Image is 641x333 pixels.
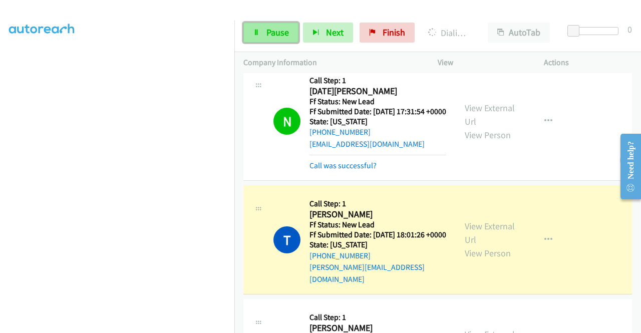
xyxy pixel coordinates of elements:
span: Pause [266,27,289,38]
a: [EMAIL_ADDRESS][DOMAIN_NAME] [309,139,425,149]
p: Actions [544,57,632,69]
a: [PERSON_NAME][EMAIL_ADDRESS][DOMAIN_NAME] [309,262,425,284]
h5: State: [US_STATE] [309,240,447,250]
button: AutoTab [488,23,550,43]
a: View Person [465,129,511,141]
a: Finish [360,23,415,43]
h5: Ff Status: New Lead [309,220,447,230]
h2: [PERSON_NAME] [309,209,447,220]
a: View External Url [465,220,515,245]
p: Dialing [PERSON_NAME] [428,26,470,40]
button: Next [303,23,353,43]
a: Pause [243,23,298,43]
h5: Ff Submitted Date: [DATE] 17:31:54 +0000 [309,107,446,117]
div: Delay between calls (in seconds) [572,27,618,35]
span: Next [326,27,344,38]
iframe: Resource Center [612,127,641,206]
h2: [DATE][PERSON_NAME] [309,86,446,97]
h5: State: [US_STATE] [309,117,446,127]
a: View External Url [465,102,515,127]
div: 0 [627,23,632,36]
h5: Call Step: 1 [309,312,446,322]
h5: Call Step: 1 [309,76,446,86]
h1: T [273,226,300,253]
p: Company Information [243,57,420,69]
p: View [438,57,526,69]
a: [PHONE_NUMBER] [309,251,371,260]
h1: N [273,108,300,135]
h5: Call Step: 1 [309,199,447,209]
span: Finish [383,27,405,38]
h5: Ff Status: New Lead [309,97,446,107]
a: View Person [465,247,511,259]
a: Call was successful? [309,161,377,170]
a: [PHONE_NUMBER] [309,127,371,137]
h5: Ff Submitted Date: [DATE] 18:01:26 +0000 [309,230,447,240]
